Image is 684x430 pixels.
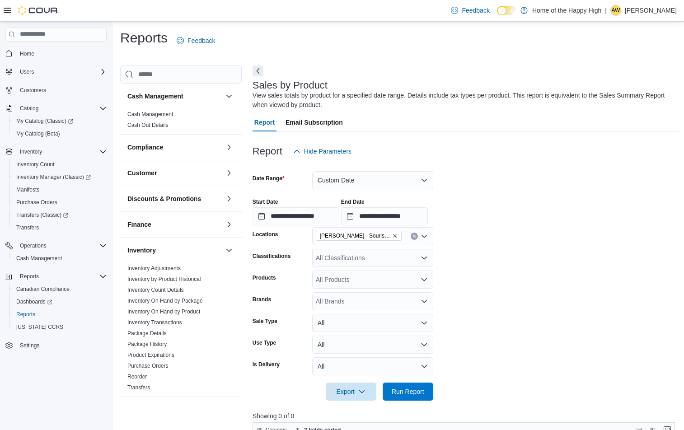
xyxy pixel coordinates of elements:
[127,143,163,152] h3: Compliance
[127,122,169,129] span: Cash Out Details
[16,323,63,331] span: [US_STATE] CCRS
[13,172,94,182] a: Inventory Manager (Classic)
[13,322,67,332] a: [US_STATE] CCRS
[127,352,174,358] a: Product Expirations
[127,384,150,391] span: Transfers
[326,383,376,401] button: Export
[13,128,64,139] a: My Catalog (Beta)
[331,383,371,401] span: Export
[13,322,107,332] span: Washington CCRS
[127,194,222,203] button: Discounts & Promotions
[16,48,107,59] span: Home
[127,276,201,282] a: Inventory by Product Historical
[320,231,390,240] span: [PERSON_NAME] - Souris Avenue - Fire & Flower
[254,113,275,131] span: Report
[253,175,285,182] label: Date Range
[127,194,201,203] h3: Discounts & Promotions
[253,146,282,157] h3: Report
[253,231,278,238] label: Locations
[9,221,110,234] button: Transfers
[13,253,107,264] span: Cash Management
[127,168,157,178] h3: Customer
[18,6,59,15] img: Cova
[421,233,428,240] button: Open list of options
[127,111,173,117] a: Cash Management
[497,6,516,15] input: Dark Mode
[392,387,424,396] span: Run Report
[9,196,110,209] button: Purchase Orders
[13,222,42,233] a: Transfers
[13,296,107,307] span: Dashboards
[16,117,73,125] span: My Catalog (Classic)
[625,5,677,16] p: [PERSON_NAME]
[13,184,43,195] a: Manifests
[16,271,107,282] span: Reports
[253,198,278,206] label: Start Date
[16,340,107,351] span: Settings
[16,224,39,231] span: Transfers
[127,92,183,101] h3: Cash Management
[16,298,52,305] span: Dashboards
[20,342,39,349] span: Settings
[341,198,365,206] label: End Date
[253,252,291,260] label: Classifications
[2,145,110,158] button: Inventory
[120,263,242,397] div: Inventory
[16,271,42,282] button: Reports
[127,384,150,391] a: Transfers
[16,48,38,59] a: Home
[497,15,497,16] span: Dark Mode
[13,309,107,320] span: Reports
[253,339,276,346] label: Use Type
[127,330,167,337] a: Package Details
[127,405,222,414] button: Loyalty
[127,308,200,315] span: Inventory On Hand by Product
[16,66,37,77] button: Users
[127,92,222,101] button: Cash Management
[16,146,46,157] button: Inventory
[20,68,34,75] span: Users
[127,265,181,271] a: Inventory Adjustments
[610,5,621,16] div: Amanda Wheatley
[224,168,234,178] button: Customer
[127,319,182,326] a: Inventory Transactions
[16,285,70,293] span: Canadian Compliance
[16,103,42,114] button: Catalog
[9,183,110,196] button: Manifests
[224,219,234,230] button: Finance
[127,341,167,347] a: Package History
[304,147,351,156] span: Hide Parameters
[13,116,107,126] span: My Catalog (Classic)
[127,319,182,326] span: Inventory Transactions
[13,159,107,170] span: Inventory Count
[392,233,398,238] button: Remove Estevan - Souris Avenue - Fire & Flower from selection in this group
[13,309,39,320] a: Reports
[9,115,110,127] a: My Catalog (Classic)
[253,274,276,281] label: Products
[290,142,355,160] button: Hide Parameters
[13,197,107,208] span: Purchase Orders
[127,405,150,414] h3: Loyalty
[13,184,107,195] span: Manifests
[2,84,110,97] button: Customers
[16,84,107,96] span: Customers
[127,363,169,369] a: Purchase Orders
[312,171,433,189] button: Custom Date
[9,295,110,308] a: Dashboards
[5,43,107,376] nav: Complex example
[127,220,222,229] button: Finance
[253,65,263,76] button: Next
[127,374,147,380] a: Reorder
[13,284,73,294] a: Canadian Compliance
[127,373,147,380] span: Reorder
[462,6,489,15] span: Feedback
[16,340,43,351] a: Settings
[16,240,107,251] span: Operations
[16,173,91,181] span: Inventory Manager (Classic)
[9,158,110,171] button: Inventory Count
[532,5,601,16] p: Home of the Happy High
[13,172,107,182] span: Inventory Manager (Classic)
[9,171,110,183] a: Inventory Manager (Classic)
